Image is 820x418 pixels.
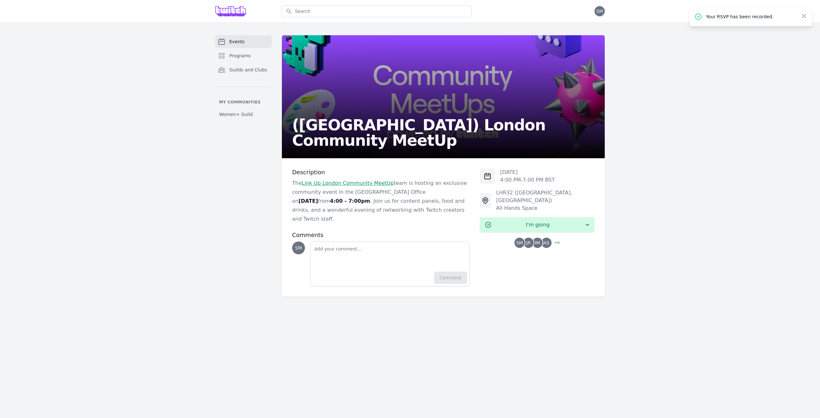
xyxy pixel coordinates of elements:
[292,117,594,148] h2: ([GEOGRAPHIC_DATA]) London Community MeetUp
[215,100,272,105] p: My communities
[491,221,584,229] span: I'm going
[229,38,244,45] span: Events
[535,241,540,245] span: IM
[229,67,267,73] span: Guilds and Clubs
[215,63,272,76] a: Guilds and Clubs
[594,6,605,16] button: SM
[706,13,796,20] p: Your RSVP has been recorded.
[544,241,549,245] span: AS
[282,5,471,17] input: Search
[526,241,531,245] span: JR
[500,176,555,184] p: 4:00 PM - 7:00 PM BST
[292,168,470,176] h3: Description
[299,198,318,204] strong: [DATE]
[215,49,272,62] a: Programs
[215,35,272,48] a: Events
[550,239,560,248] span: + 6
[215,35,272,120] nav: Sidebar
[496,204,594,212] div: All Hands Space
[295,246,302,250] span: SM
[480,217,594,233] button: I'm going
[596,9,603,13] span: SM
[330,198,370,204] strong: 4:00 - 7:00pm
[434,272,467,284] button: Comment
[292,231,470,239] h3: Comments
[292,179,470,224] p: The team is hosting an exclusive community event in the [GEOGRAPHIC_DATA] Office on from . Join u...
[219,111,253,118] span: Women+ Guild
[516,241,523,245] span: SM
[302,180,394,186] a: Link Up London Community MeetUp
[215,109,272,120] a: Women+ Guild
[500,168,555,176] p: [DATE]
[229,53,250,59] span: Programs
[496,189,594,204] div: LHR32 ([GEOGRAPHIC_DATA], [GEOGRAPHIC_DATA])
[215,6,246,16] img: Grove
